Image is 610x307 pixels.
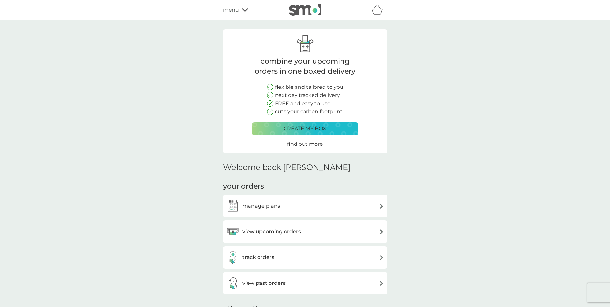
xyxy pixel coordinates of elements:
img: arrow right [379,204,384,209]
img: arrow right [379,281,384,286]
h3: view upcoming orders [242,228,301,236]
p: next day tracked delivery [275,91,340,99]
img: arrow right [379,229,384,234]
a: find out more [287,140,323,148]
img: smol [289,4,321,16]
p: FREE and easy to use [275,99,331,108]
p: cuts your carbon footprint [275,107,342,116]
h2: Welcome back [PERSON_NAME] [223,163,351,172]
h3: track orders [242,253,274,262]
span: find out more [287,141,323,147]
button: create my box [252,122,358,135]
span: menu [223,6,239,14]
p: combine your upcoming orders in one boxed delivery [252,57,358,77]
h3: your orders [223,181,264,191]
h3: manage plans [242,202,280,210]
div: basket [371,4,387,16]
h3: view past orders [242,279,286,287]
p: flexible and tailored to you [275,83,343,91]
p: create my box [284,125,326,133]
img: arrow right [379,255,384,260]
